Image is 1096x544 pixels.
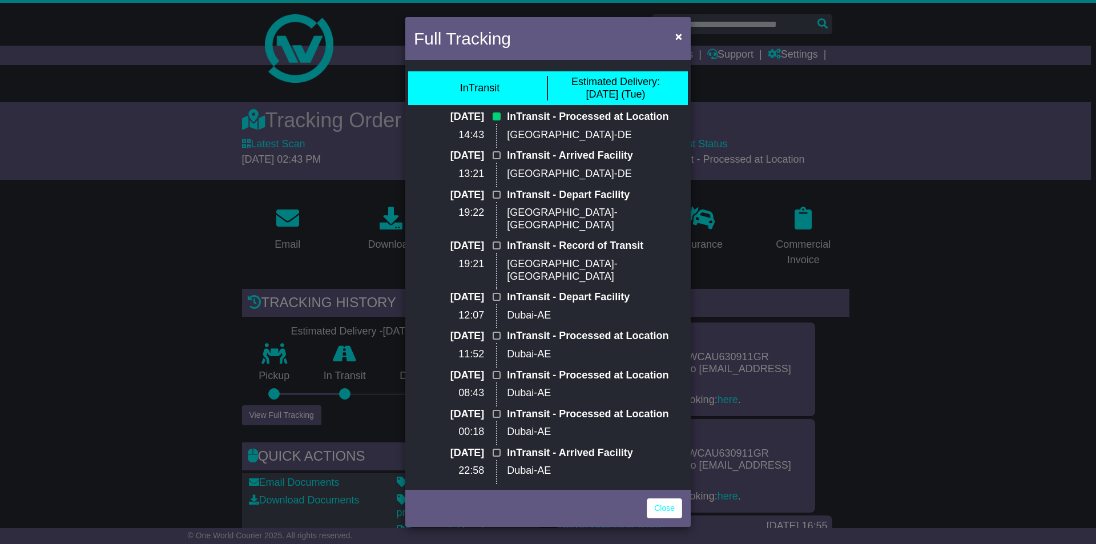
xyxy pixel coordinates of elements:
[507,258,682,283] p: [GEOGRAPHIC_DATA]-[GEOGRAPHIC_DATA]
[571,76,660,100] div: [DATE] (Tue)
[414,486,484,498] p: [DATE]
[507,348,682,361] p: Dubai-AE
[571,76,660,87] span: Estimated Delivery:
[414,291,484,304] p: [DATE]
[507,426,682,438] p: Dubai-AE
[414,387,484,400] p: 08:43
[507,129,682,142] p: [GEOGRAPHIC_DATA]-DE
[507,240,682,252] p: InTransit - Record of Transit
[507,447,682,460] p: InTransit - Arrived Facility
[507,309,682,322] p: Dubai-AE
[414,426,484,438] p: 00:18
[414,240,484,252] p: [DATE]
[414,369,484,382] p: [DATE]
[414,330,484,342] p: [DATE]
[507,150,682,162] p: InTransit - Arrived Facility
[414,150,484,162] p: [DATE]
[675,30,682,43] span: ×
[507,189,682,202] p: InTransit - Depart Facility
[414,129,484,142] p: 14:43
[414,168,484,180] p: 13:21
[460,82,499,95] div: InTransit
[507,168,682,180] p: [GEOGRAPHIC_DATA]-DE
[414,111,484,123] p: [DATE]
[507,486,682,498] p: InTransit - Depart Facility
[414,447,484,460] p: [DATE]
[414,189,484,202] p: [DATE]
[507,291,682,304] p: InTransit - Depart Facility
[414,258,484,271] p: 19:21
[507,408,682,421] p: InTransit - Processed at Location
[414,309,484,322] p: 12:07
[507,207,682,231] p: [GEOGRAPHIC_DATA]-[GEOGRAPHIC_DATA]
[670,25,688,48] button: Close
[414,207,484,219] p: 19:22
[507,465,682,477] p: Dubai-AE
[414,465,484,477] p: 22:58
[507,387,682,400] p: Dubai-AE
[507,369,682,382] p: InTransit - Processed at Location
[647,498,682,518] a: Close
[414,348,484,361] p: 11:52
[507,330,682,342] p: InTransit - Processed at Location
[414,408,484,421] p: [DATE]
[507,111,682,123] p: InTransit - Processed at Location
[414,26,511,51] h4: Full Tracking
